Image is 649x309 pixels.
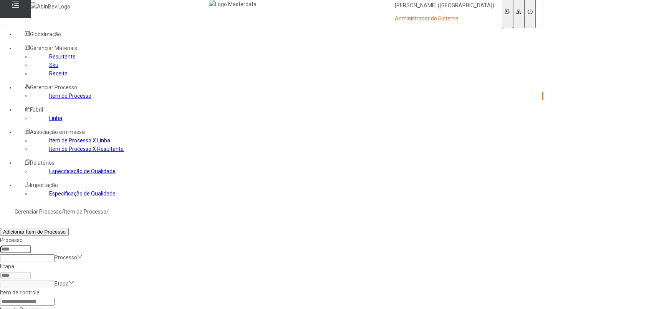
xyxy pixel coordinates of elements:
[49,93,91,99] a: Item de Processo
[49,62,58,68] a: Sku
[30,84,77,90] span: Gerenciar Processo
[49,53,76,60] a: Resultante
[30,31,61,37] span: Globalização
[31,2,70,11] img: AbInBev Logo
[30,45,77,51] span: Gerenciar Materiais
[55,281,69,287] nz-select-placeholder: Etapa
[49,190,116,197] a: Especificação de Qualidade
[49,137,110,144] a: Item de Processo X Linha
[49,168,116,174] a: Especificação de Qualidade
[62,209,64,215] nz-breadcrumb-separator: /
[55,254,77,261] nz-select-placeholder: Processo
[49,146,124,152] a: Item de Processo X Resultante
[3,229,66,235] span: Adicionar Item de Processo
[64,209,106,215] a: Item de Processo
[49,70,68,77] a: Receita
[106,209,109,215] nz-breadcrumb-separator: /
[15,209,62,215] a: Gerenciar Processo
[30,160,55,166] span: Relatórios
[49,115,62,121] a: Linha
[30,129,85,135] span: Associação em massa
[395,15,494,23] p: Administrador do Sistema
[395,2,494,10] p: [PERSON_NAME] ([GEOGRAPHIC_DATA])
[30,182,58,188] span: Importação
[30,107,43,113] span: Fabril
